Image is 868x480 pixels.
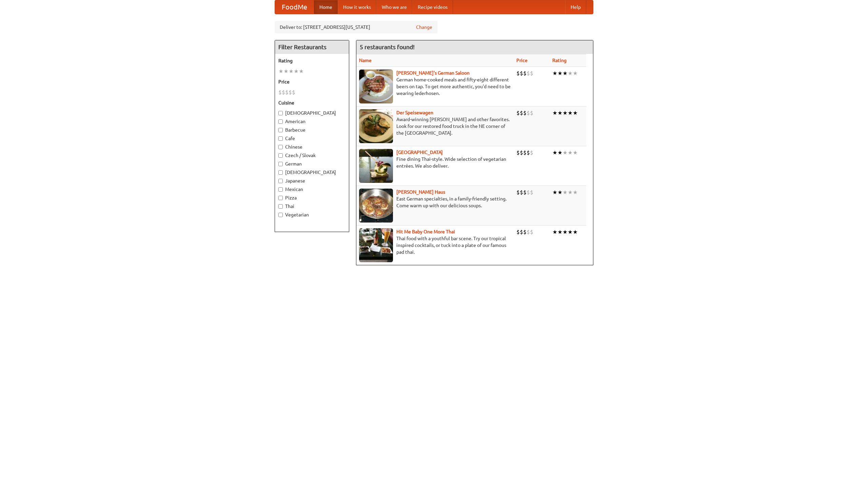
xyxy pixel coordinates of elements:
input: Czech / Slovak [278,153,283,158]
li: $ [523,70,527,77]
li: ★ [289,68,294,75]
input: Japanese [278,179,283,183]
li: ★ [294,68,299,75]
a: Price [516,58,528,63]
li: ★ [557,189,563,196]
a: Change [416,24,432,31]
a: [GEOGRAPHIC_DATA] [396,150,443,155]
li: ★ [568,228,573,236]
p: German home-cooked meals and fifty-eight different beers on tap. To get more authentic, you'd nee... [359,76,511,97]
input: Mexican [278,187,283,192]
li: $ [530,109,533,117]
li: $ [523,228,527,236]
li: $ [530,189,533,196]
label: Czech / Slovak [278,152,346,159]
li: $ [527,70,530,77]
label: Thai [278,203,346,210]
li: ★ [557,109,563,117]
a: Der Speisewagen [396,110,433,115]
h5: Price [278,78,346,85]
label: Cafe [278,135,346,142]
input: [DEMOGRAPHIC_DATA] [278,170,283,175]
img: kohlhaus.jpg [359,189,393,223]
li: ★ [563,228,568,236]
a: [PERSON_NAME] Haus [396,189,445,195]
input: American [278,119,283,124]
li: ★ [573,70,578,77]
li: $ [523,109,527,117]
label: Barbecue [278,127,346,133]
li: $ [523,149,527,156]
input: German [278,162,283,166]
li: ★ [283,68,289,75]
li: ★ [568,189,573,196]
li: ★ [557,228,563,236]
label: American [278,118,346,125]
p: East German specialties, in a family-friendly setting. Come warm up with our delicious soups. [359,195,511,209]
li: $ [523,189,527,196]
li: $ [285,89,289,96]
a: Hit Me Baby One More Thai [396,229,455,234]
li: $ [530,228,533,236]
input: Barbecue [278,128,283,132]
a: Home [314,0,338,14]
label: Chinese [278,143,346,150]
li: $ [520,70,523,77]
input: Pizza [278,196,283,200]
li: ★ [557,149,563,156]
li: $ [289,89,292,96]
p: Fine dining Thai-style. Wide selection of vegetarian entrées. We also deliver. [359,156,511,169]
li: ★ [552,189,557,196]
li: ★ [573,228,578,236]
li: $ [516,109,520,117]
li: $ [278,89,282,96]
li: $ [530,70,533,77]
li: ★ [552,228,557,236]
li: ★ [552,70,557,77]
a: Name [359,58,372,63]
li: $ [516,189,520,196]
a: [PERSON_NAME]'s German Saloon [396,70,470,76]
li: ★ [573,149,578,156]
img: speisewagen.jpg [359,109,393,143]
img: babythai.jpg [359,228,393,262]
li: ★ [299,68,304,75]
li: ★ [563,189,568,196]
label: Vegetarian [278,211,346,218]
input: Vegetarian [278,213,283,217]
li: ★ [563,70,568,77]
a: Recipe videos [412,0,453,14]
li: $ [530,149,533,156]
a: Rating [552,58,567,63]
li: ★ [563,109,568,117]
label: [DEMOGRAPHIC_DATA] [278,169,346,176]
li: $ [516,228,520,236]
input: Thai [278,204,283,209]
li: $ [520,109,523,117]
li: $ [520,149,523,156]
img: satay.jpg [359,149,393,183]
li: $ [516,70,520,77]
li: $ [516,149,520,156]
li: ★ [278,68,283,75]
li: ★ [557,70,563,77]
img: esthers.jpg [359,70,393,103]
li: ★ [568,70,573,77]
li: ★ [573,109,578,117]
li: ★ [552,109,557,117]
label: [DEMOGRAPHIC_DATA] [278,110,346,116]
li: ★ [568,109,573,117]
div: Deliver to: [STREET_ADDRESS][US_STATE] [275,21,437,33]
label: German [278,160,346,167]
li: $ [282,89,285,96]
input: [DEMOGRAPHIC_DATA] [278,111,283,115]
h5: Cuisine [278,99,346,106]
li: $ [527,228,530,236]
a: Who we are [376,0,412,14]
a: FoodMe [275,0,314,14]
li: $ [520,189,523,196]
